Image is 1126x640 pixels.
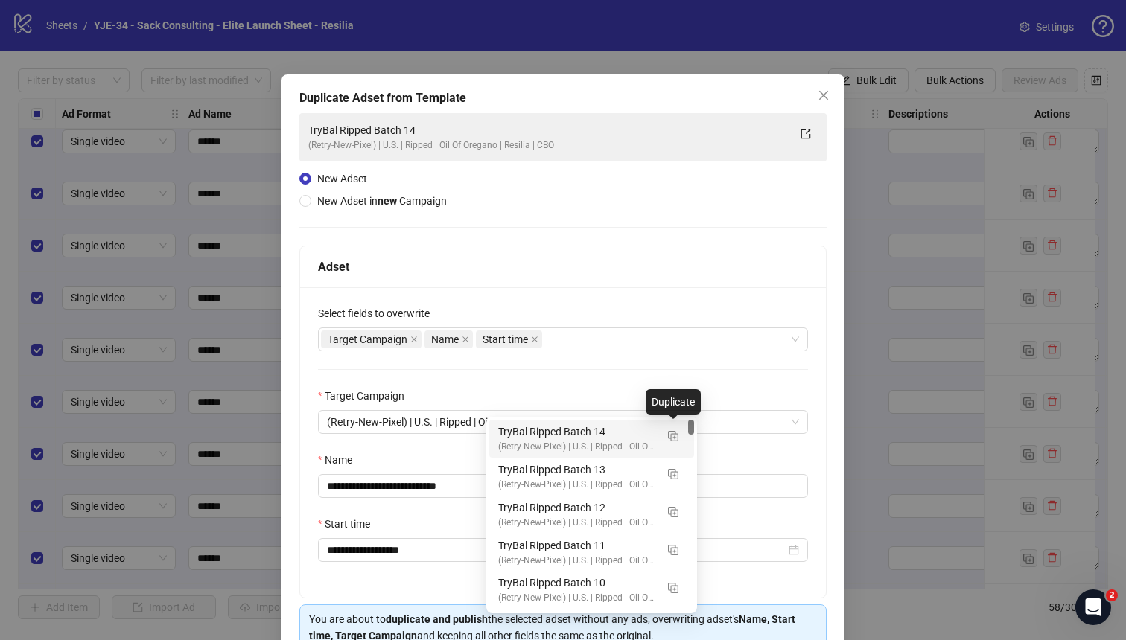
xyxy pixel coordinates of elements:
[498,537,655,554] div: TryBal Ripped Batch 11
[308,122,788,138] div: TryBal Ripped Batch 14
[308,138,788,153] div: (Retry-New-Pixel) | U.S. | Ripped | Oil Of Oregano | Resilia | CBO
[661,461,685,485] button: Duplicate
[424,330,473,348] span: Name
[489,571,694,609] div: TryBal Ripped Batch 10
[498,461,655,478] div: TryBal Ripped Batch 13
[462,336,469,343] span: close
[318,388,414,404] label: Target Campaign
[476,330,542,348] span: Start time
[498,440,655,454] div: (Retry-New-Pixel) | U.S. | Ripped | Oil Of Oregano | Resilia | CBO
[498,591,655,605] div: (Retry-New-Pixel) | U.S. | Ripped | Oil Of Oregano | Resilia | CBO
[661,423,685,447] button: Duplicate
[489,420,694,458] div: TryBal Ripped Batch 14
[318,452,362,468] label: Name
[668,583,678,593] img: Duplicate
[818,89,830,101] span: close
[668,545,678,555] img: Duplicate
[318,516,380,532] label: Start time
[1075,589,1111,625] iframe: Intercom live chat
[318,305,439,321] label: Select fields to overwrite
[661,575,685,598] button: Duplicate
[410,336,418,343] span: close
[386,613,488,625] strong: duplicate and publish
[668,507,678,517] img: Duplicate
[498,499,655,516] div: TryBal Ripped Batch 12
[327,411,799,433] span: (Retry-New-Pixel) | U.S. | Ripped | Oil Of Oregano | Resilia | CBO
[321,330,422,348] span: Target Campaign
[489,496,694,534] div: TryBal Ripped Batch 12
[327,542,786,558] input: Start time
[328,331,407,348] span: Target Campaign
[318,257,808,276] div: Adset
[489,458,694,496] div: TryBal Ripped Batch 13
[498,516,655,530] div: (Retry-New-Pixel) | U.S. | Ripped | Oil Of Oregano | Resilia | CBO
[489,534,694,572] div: TryBal Ripped Batch 11
[498,423,655,440] div: TryBal Ripped Batch 14
[812,83,836,107] button: Close
[661,499,685,523] button: Duplicate
[668,431,678,441] img: Duplicate
[318,474,808,498] input: Name
[498,478,655,492] div: (Retry-New-Pixel) | U.S. | Ripped | Oil Of Oregano | Resilia | CBO
[498,575,655,591] div: TryBal Ripped Batch 10
[299,89,827,107] div: Duplicate Adset from Template
[1106,589,1118,601] span: 2
[531,336,538,343] span: close
[317,195,447,207] span: New Adset in Campaign
[483,331,528,348] span: Start time
[317,173,367,185] span: New Adset
[378,195,397,207] strong: new
[661,537,685,561] button: Duplicate
[668,469,678,479] img: Duplicate
[646,389,701,415] div: Duplicate
[801,129,811,139] span: export
[431,331,459,348] span: Name
[498,554,655,568] div: (Retry-New-Pixel) | U.S. | Ripped | Oil Of Oregano | Resilia | CBO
